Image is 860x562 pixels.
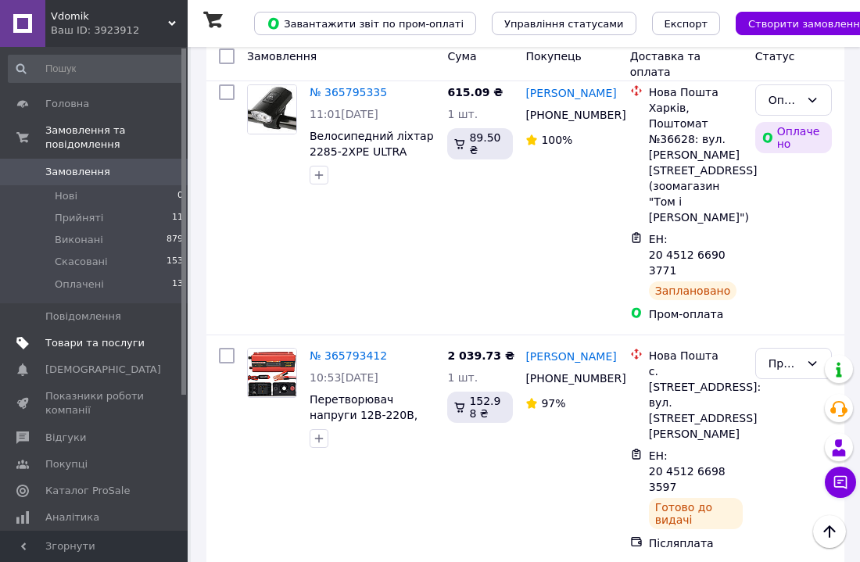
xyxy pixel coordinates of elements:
[630,50,701,78] span: Доставка та оплата
[310,371,378,384] span: 10:53[DATE]
[649,363,743,442] div: с. [STREET_ADDRESS]: вул. [STREET_ADDRESS][PERSON_NAME]
[447,128,513,159] div: 89.50 ₴
[649,306,743,322] div: Пром-оплата
[447,86,503,98] span: 615.09 ₴
[310,108,378,120] span: 11:01[DATE]
[167,233,183,247] span: 879
[541,397,565,410] span: 97%
[51,23,188,38] div: Ваш ID: 3923912
[541,134,572,146] span: 100%
[310,349,387,362] a: № 365793412
[825,467,856,498] button: Чат з покупцем
[649,535,743,551] div: Післяплата
[45,363,161,377] span: [DEMOGRAPHIC_DATA]
[769,355,800,372] div: Прийнято
[172,277,183,292] span: 13
[649,498,743,529] div: Готово до видачі
[769,91,800,109] div: Оплачено
[447,349,514,362] span: 2 039.73 ₴
[447,371,478,384] span: 1 шт.
[45,389,145,417] span: Показники роботи компанії
[45,165,110,179] span: Замовлення
[267,16,464,30] span: Завантажити звіт по пром-оплаті
[45,123,188,152] span: Замовлення та повідомлення
[310,130,434,205] a: Велосипедний ліхтар 2285-2XPE ULTRA LIGHT, від USB / Велофара / Ліхтарик на велосипед
[45,336,145,350] span: Товари та послуги
[649,84,743,100] div: Нова Пошта
[172,211,183,225] span: 11
[248,85,296,134] img: Фото товару
[649,281,737,300] div: Заплановано
[755,50,795,63] span: Статус
[247,84,297,134] a: Фото товару
[525,85,616,101] a: [PERSON_NAME]
[755,122,832,153] div: Оплачено
[45,97,89,111] span: Головна
[55,211,103,225] span: Прийняті
[310,393,432,484] a: Перетворювач напруги 12В-220В, 2000Вт + Клеми / Автомобільний інвертор напруги AC/DC / Автоінвертор
[248,349,296,397] img: Фото товару
[447,50,476,63] span: Cума
[8,55,185,83] input: Пошук
[813,515,846,548] button: Наверх
[665,18,708,30] span: Експорт
[45,457,88,471] span: Покупці
[51,9,168,23] span: Vdomik
[247,348,297,398] a: Фото товару
[525,50,581,63] span: Покупець
[649,233,729,277] span: ЕН: 20 4512 6690 3771
[447,108,478,120] span: 1 шт.
[45,310,121,324] span: Повідомлення
[45,431,86,445] span: Відгуки
[649,100,743,225] div: Харків, Поштомат №36628: вул. [PERSON_NAME][STREET_ADDRESS] (зоомагазин "Том і [PERSON_NAME]")
[504,18,624,30] span: Управління статусами
[522,367,607,389] div: [PHONE_NUMBER]
[525,349,616,364] a: [PERSON_NAME]
[254,12,476,35] button: Завантажити звіт по пром-оплаті
[447,392,513,423] div: 152.98 ₴
[45,510,99,524] span: Аналітика
[55,255,108,269] span: Скасовані
[310,86,387,98] a: № 365795335
[55,233,103,247] span: Виконані
[652,12,721,35] button: Експорт
[55,189,77,203] span: Нові
[492,12,636,35] button: Управління статусами
[177,189,183,203] span: 0
[55,277,104,292] span: Оплачені
[247,50,317,63] span: Замовлення
[167,255,183,269] span: 153
[649,348,743,363] div: Нова Пошта
[522,104,607,126] div: [PHONE_NUMBER]
[649,449,729,493] span: ЕН: 20 4512 6698 3597
[45,484,130,498] span: Каталог ProSale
